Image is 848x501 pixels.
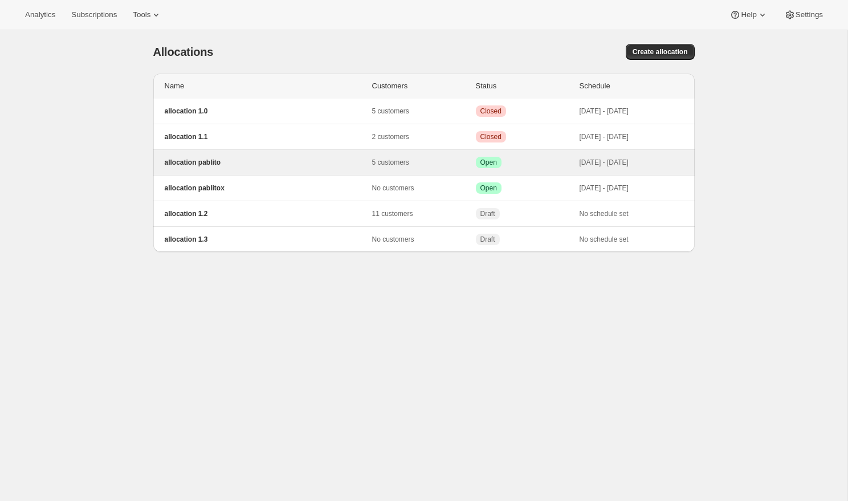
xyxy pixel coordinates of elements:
p: [DATE] - [DATE] [580,184,683,193]
button: Tools [126,7,169,23]
button: Analytics [18,7,62,23]
span: Closed [480,132,502,141]
p: allocation pablito [165,158,372,167]
button: Help [723,7,774,23]
span: Allocations [153,45,214,59]
span: Subscriptions [71,10,117,19]
p: [DATE] - [DATE] [580,132,683,141]
p: allocation 1.3 [165,235,372,244]
p: allocation 1.2 [165,209,372,218]
p: 11 customers [372,209,476,218]
p: 2 customers [372,132,476,141]
p: No customers [372,235,476,244]
div: Status [476,80,580,92]
span: Open [480,184,497,193]
span: Closed [480,107,502,116]
span: Help [741,10,756,19]
p: [DATE] - [DATE] [580,158,683,167]
span: Draft [480,235,495,244]
div: Name [165,80,372,92]
span: Create allocation [633,47,688,56]
div: Customers [372,80,476,92]
p: 5 customers [372,158,476,167]
button: Subscriptions [64,7,124,23]
button: Create allocation [626,44,695,60]
p: 5 customers [372,107,476,116]
span: Tools [133,10,150,19]
p: No customers [372,184,476,193]
p: No schedule set [580,235,683,244]
p: No schedule set [580,209,683,218]
p: allocation 1.1 [165,132,372,141]
button: Settings [777,7,830,23]
p: [DATE] - [DATE] [580,107,683,116]
p: allocation 1.0 [165,107,372,116]
div: Schedule [580,80,683,92]
span: Open [480,158,497,167]
p: allocation pablitox [165,184,372,193]
span: Draft [480,209,495,218]
span: Analytics [25,10,55,19]
span: Settings [796,10,823,19]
